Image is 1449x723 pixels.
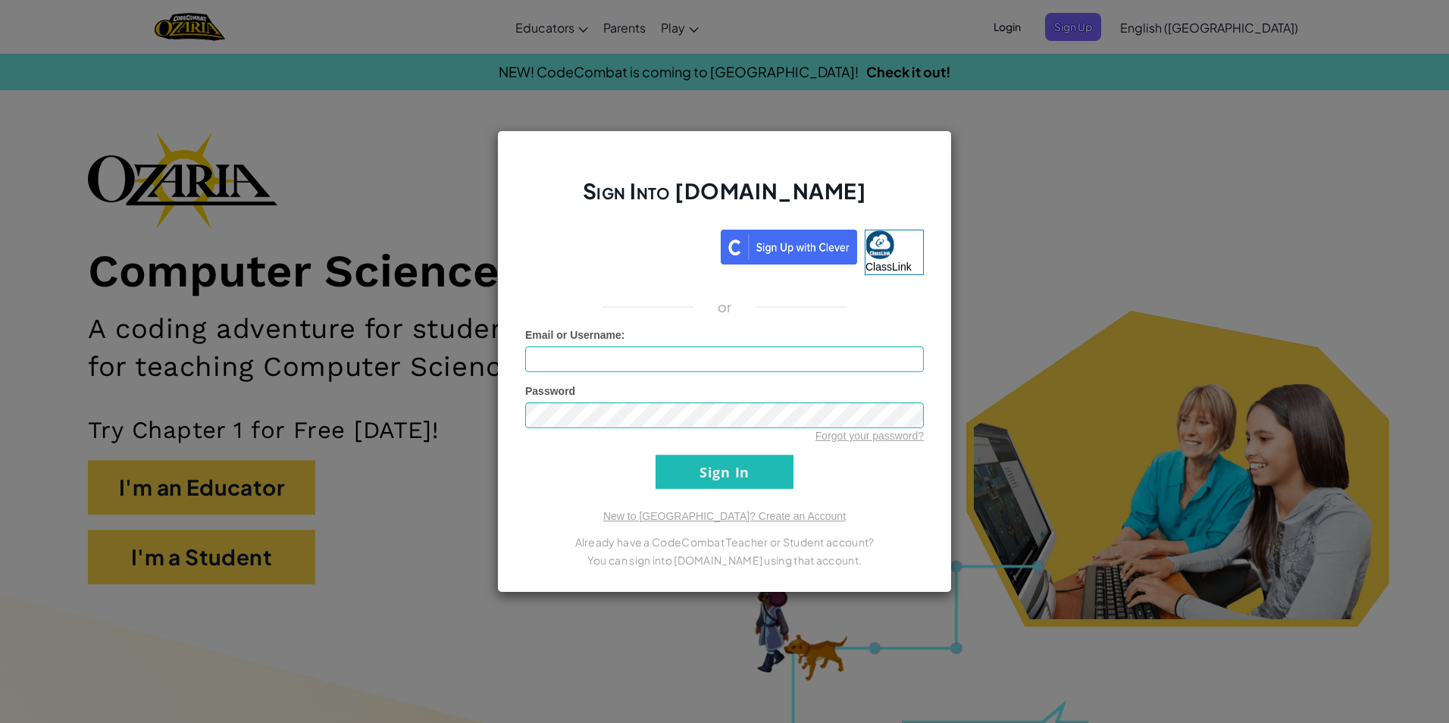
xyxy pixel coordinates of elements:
input: Sign In [656,455,793,489]
span: Password [525,385,575,397]
a: New to [GEOGRAPHIC_DATA]? Create an Account [603,510,846,522]
span: Email or Username [525,329,621,341]
a: Forgot your password? [815,430,924,442]
img: classlink-logo-small.png [865,230,894,259]
img: clever_sso_button@2x.png [721,230,857,264]
p: or [718,298,732,316]
iframe: Sign in with Google Dialog [1138,15,1434,171]
p: You can sign into [DOMAIN_NAME] using that account. [525,551,924,569]
iframe: Sign in with Google Button [518,228,721,261]
p: Already have a CodeCombat Teacher or Student account? [525,533,924,551]
label: : [525,327,625,343]
h2: Sign Into [DOMAIN_NAME] [525,177,924,221]
span: ClassLink [865,261,912,273]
